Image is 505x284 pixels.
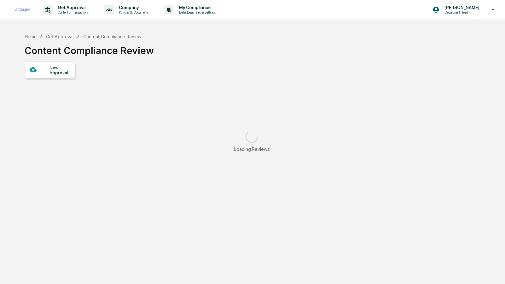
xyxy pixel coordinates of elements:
div: Content Compliance Review [83,34,141,39]
div: Home [25,34,37,39]
p: Company [114,5,152,10]
div: New Approval [49,65,71,75]
p: Policies & Documents [114,10,152,15]
div: Get Approval [46,34,73,39]
p: Data, Deadlines & Settings [174,10,219,15]
div: Content Compliance Review [25,40,154,56]
div: Loading Reviews [234,146,270,152]
img: logo [15,8,30,11]
p: [PERSON_NAME] [439,5,483,10]
p: Content & Transactions [53,10,92,15]
p: My Compliance [174,5,219,10]
p: Get Approval [53,5,92,10]
p: Department Head [439,10,483,15]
